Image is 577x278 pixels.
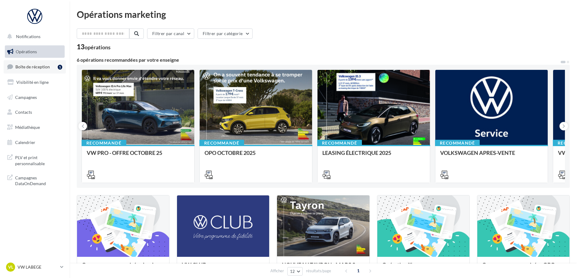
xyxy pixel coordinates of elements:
span: Campagnes DataOnDemand [15,174,62,187]
div: Campagnes sponsorisées OPO [482,262,565,274]
span: Boîte de réception [15,64,50,69]
div: Opérations marketing [77,10,570,19]
button: 12 [287,267,303,276]
div: Recommandé [317,140,362,146]
span: Opérations [16,49,37,54]
a: PLV et print personnalisable [4,151,66,169]
span: résultats/page [306,268,331,274]
div: Opération libre [382,262,465,274]
div: VOLKSWAGEN APRES-VENTE [440,150,543,162]
div: Campagnes sponsorisées Les Instants VW Octobre [82,262,164,274]
span: 1 [353,266,363,276]
a: Calendrier [4,136,66,149]
div: OPO OCTOBRE 2025 [205,150,307,162]
span: VL [8,264,13,270]
a: Campagnes [4,91,66,104]
a: Campagnes DataOnDemand [4,171,66,189]
button: Notifications [4,30,63,43]
span: PLV et print personnalisable [15,153,62,166]
span: Calendrier [15,140,35,145]
span: 12 [290,269,295,274]
a: Opérations [4,45,66,58]
span: Afficher [270,268,284,274]
a: Boîte de réception1 [4,60,66,73]
span: Visibilité en ligne [16,80,49,85]
div: LEASING ÉLECTRIQUE 2025 [322,150,425,162]
span: Notifications [16,34,40,39]
div: 13 [77,44,111,50]
div: VW PRO - OFFRE OCTOBRE 25 [87,150,189,162]
div: Recommandé [82,140,126,146]
a: Visibilité en ligne [4,76,66,89]
div: NOUVEAU TAYRON - MARS 2025 [282,262,364,274]
a: Contacts [4,106,66,119]
button: Filtrer par canal [147,28,194,39]
button: Filtrer par catégorie [198,28,253,39]
p: VW LABEGE [18,264,58,270]
a: VL VW LABEGE [5,261,65,273]
div: opérations [85,44,111,50]
span: Campagnes [15,94,37,100]
span: Médiathèque [15,125,40,130]
div: Recommandé [199,140,244,146]
div: Recommandé [435,140,480,146]
div: 1 [58,65,62,70]
div: VW CLUB [182,262,264,274]
a: Médiathèque [4,121,66,134]
div: 6 opérations recommandées par votre enseigne [77,57,560,62]
span: Contacts [15,110,32,115]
